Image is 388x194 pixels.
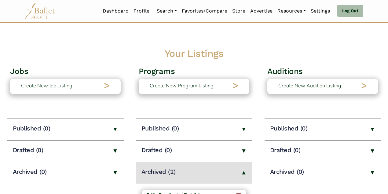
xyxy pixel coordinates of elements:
[232,79,238,92] h2: >
[141,146,172,154] h4: Drafted (0)
[270,168,304,176] h4: Archived (0)
[100,5,131,17] a: Dashboard
[139,79,249,94] a: Create New Program Listing>
[275,5,308,17] a: Resources
[104,79,110,92] h2: >
[278,82,341,90] p: Create New Audition Listing
[248,5,275,17] a: Advertise
[270,146,301,154] h4: Drafted (0)
[13,124,50,132] h4: Published (0)
[230,5,248,17] a: Store
[179,5,230,17] a: Favorites/Compare
[267,66,378,77] h3: Auditions
[139,66,249,77] h3: Programs
[13,146,43,154] h4: Drafted (0)
[13,168,47,176] h4: Archived (0)
[154,5,179,17] a: Search
[337,5,363,17] a: Log Out
[10,66,121,77] h3: Jobs
[270,124,308,132] h4: Published (0)
[10,79,121,94] a: Create New Job Listing>
[308,5,332,17] a: Settings
[141,124,179,132] h4: Published (0)
[361,79,367,92] h2: >
[21,82,72,90] p: Create New Job Listing
[150,82,214,90] p: Create New Program Listing
[141,168,176,176] h4: Archived (2)
[267,79,378,94] a: Create New Audition Listing>
[131,5,152,17] a: Profile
